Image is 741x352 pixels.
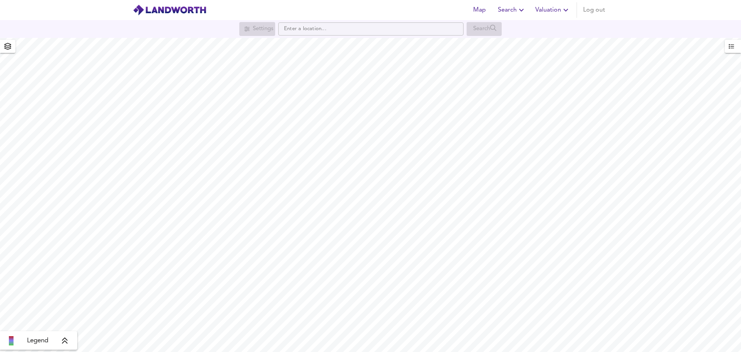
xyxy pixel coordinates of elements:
div: Search for a location first or explore the map [467,22,502,36]
span: Legend [27,336,48,345]
button: Valuation [532,2,574,18]
span: Log out [583,5,605,15]
span: Search [498,5,526,15]
span: Map [470,5,489,15]
button: Log out [580,2,608,18]
div: Search for a location first or explore the map [239,22,275,36]
input: Enter a location... [278,22,464,36]
span: Valuation [535,5,570,15]
img: logo [133,4,206,16]
button: Search [495,2,529,18]
button: Map [467,2,492,18]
